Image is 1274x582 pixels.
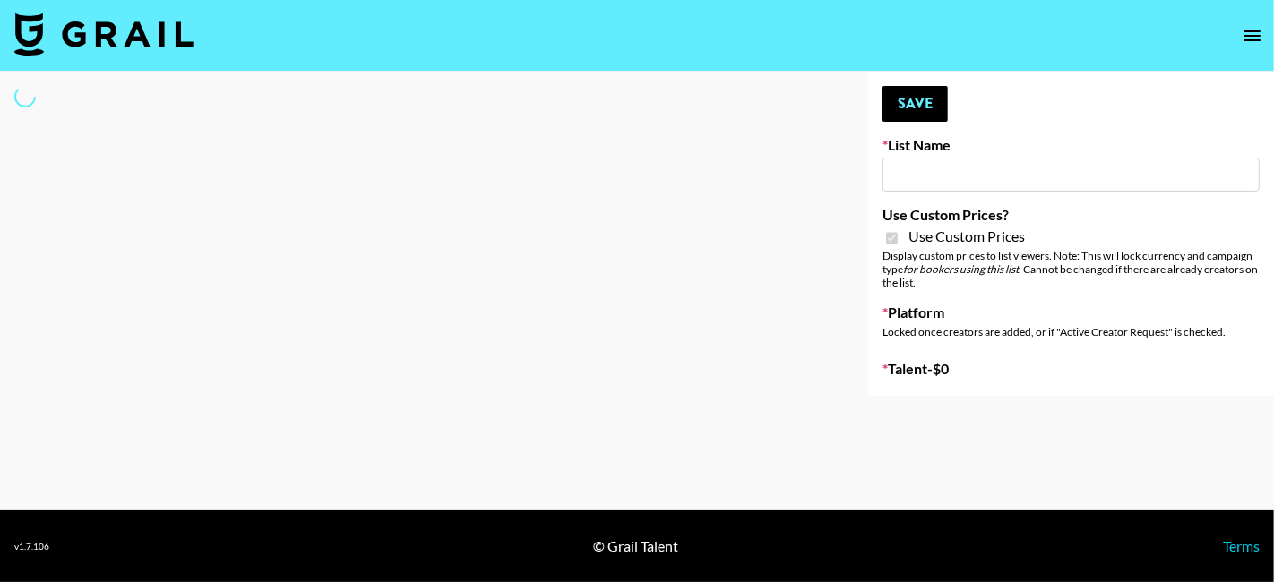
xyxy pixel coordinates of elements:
label: List Name [882,136,1260,154]
em: for bookers using this list [903,262,1019,276]
img: Grail Talent [14,13,194,56]
div: Display custom prices to list viewers. Note: This will lock currency and campaign type . Cannot b... [882,249,1260,289]
label: Platform [882,304,1260,321]
div: v 1.7.106 [14,541,49,552]
button: open drawer [1235,18,1270,54]
div: © Grail Talent [594,537,679,555]
label: Talent - $ 0 [882,360,1260,378]
button: Save [882,86,948,122]
span: Use Custom Prices [908,227,1025,245]
div: Locked once creators are added, or if "Active Creator Request" is checked. [882,325,1260,338]
label: Use Custom Prices? [882,206,1260,224]
a: Terms [1223,537,1260,554]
